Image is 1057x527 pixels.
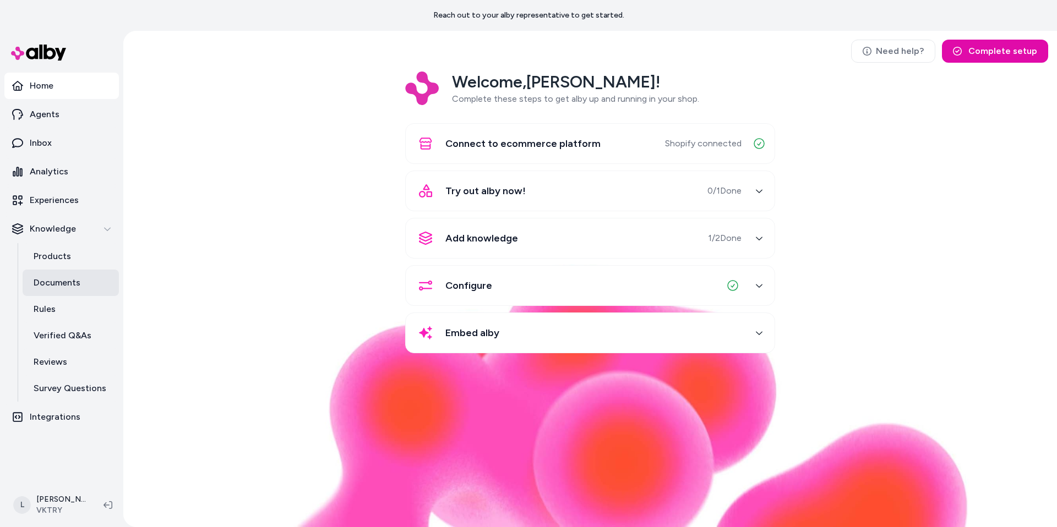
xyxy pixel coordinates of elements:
a: Experiences [4,187,119,213]
p: Home [30,79,53,92]
p: Knowledge [30,222,76,235]
span: 1 / 2 Done [708,232,742,245]
span: Add knowledge [445,230,518,246]
p: Integrations [30,410,80,424]
span: Try out alby now! [445,183,526,199]
p: Agents [30,108,59,121]
button: Configure [412,272,768,299]
p: Analytics [30,165,68,178]
h2: Welcome, [PERSON_NAME] ! [452,72,699,92]
img: alby Logo [11,45,66,61]
span: Configure [445,278,492,293]
button: Knowledge [4,216,119,242]
span: Embed alby [445,325,499,341]
span: L [13,496,31,514]
a: Integrations [4,404,119,430]
a: Inbox [4,130,119,156]
a: Reviews [23,349,119,375]
button: Connect to ecommerce platformShopify connected [412,130,768,157]
p: Products [34,250,71,263]
a: Products [23,243,119,270]
p: Inbox [30,136,52,150]
p: Verified Q&As [34,329,91,342]
a: Verified Q&As [23,322,119,349]
p: Experiences [30,194,79,207]
p: Documents [34,276,80,289]
button: L[PERSON_NAME]VKTRY [7,487,95,523]
img: alby Bubble [211,265,969,527]
button: Add knowledge1/2Done [412,225,768,251]
a: Agents [4,101,119,128]
a: Documents [23,270,119,296]
p: [PERSON_NAME] [36,494,86,505]
a: Home [4,73,119,99]
p: Survey Questions [34,382,106,395]
button: Embed alby [412,320,768,346]
span: VKTRY [36,505,86,516]
a: Need help? [851,40,935,63]
p: Rules [34,303,56,316]
p: Reach out to your alby representative to get started. [433,10,624,21]
a: Survey Questions [23,375,119,402]
span: Connect to ecommerce platform [445,136,601,151]
span: Complete these steps to get alby up and running in your shop. [452,94,699,104]
span: Shopify connected [665,137,742,150]
button: Try out alby now!0/1Done [412,178,768,204]
p: Reviews [34,355,67,369]
a: Analytics [4,158,119,185]
span: 0 / 1 Done [707,184,742,197]
a: Rules [23,296,119,322]
button: Complete setup [942,40,1048,63]
img: Logo [405,72,439,105]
